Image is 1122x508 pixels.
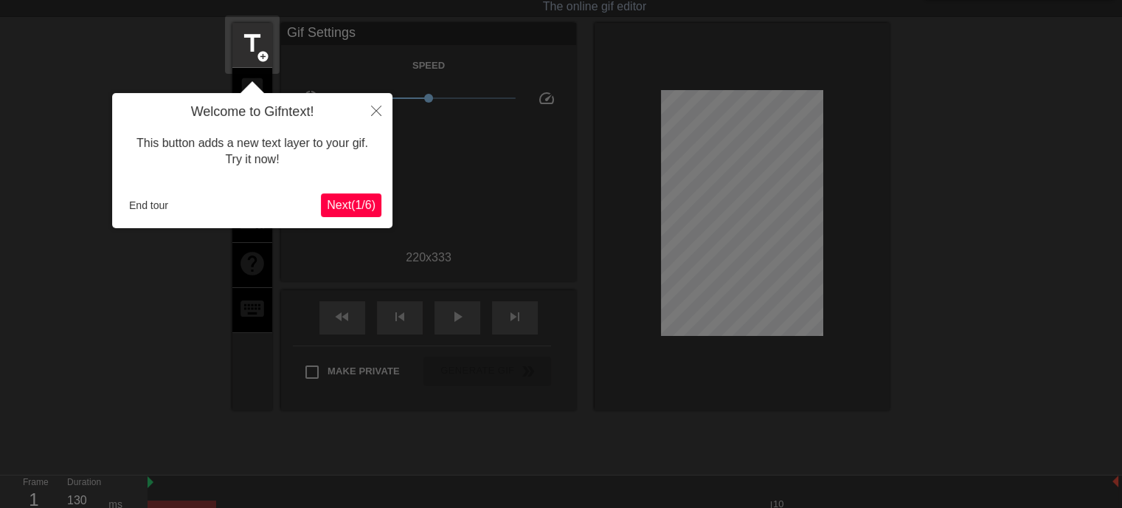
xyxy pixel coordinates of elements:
[123,104,381,120] h4: Welcome to Gifntext!
[123,120,381,183] div: This button adds a new text layer to your gif. Try it now!
[123,194,174,216] button: End tour
[321,193,381,217] button: Next
[360,93,392,127] button: Close
[327,199,375,211] span: Next ( 1 / 6 )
